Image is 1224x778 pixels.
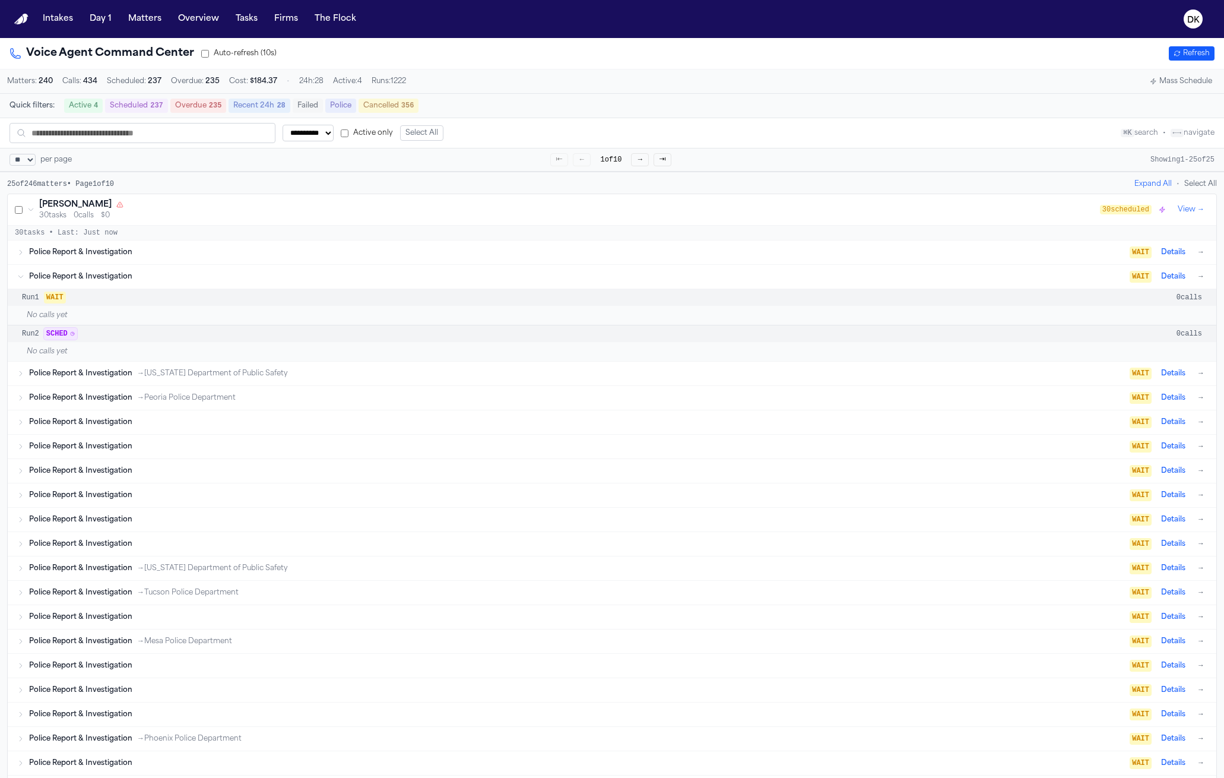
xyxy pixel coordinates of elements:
[29,564,132,573] span: Police Report & Investigation
[231,8,262,30] a: Tasks
[137,369,288,378] span: → [US_STATE] Department of Public Safety
[14,14,28,25] img: Finch Logo
[29,442,132,451] span: Police Report & Investigation
[8,306,1216,325] div: No calls yet
[1130,416,1152,428] span: Status: waiting_info
[269,8,303,30] a: Firms
[74,211,94,220] span: 0 calls
[8,605,1216,629] div: Police Report & InvestigationWAITDetails→
[8,386,1216,410] div: Police Report & Investigation→Peoria Police DepartmentWAITDetails→
[94,102,98,110] span: 4
[325,99,356,113] button: Police
[8,226,1216,241] div: 30 tasks • Last: Just now
[62,77,97,86] span: Calls:
[310,8,361,30] button: The Flock
[229,77,277,86] span: Cost:
[595,154,626,166] span: 1 of 10
[137,637,232,646] span: → Mesa Police Department
[1156,634,1190,649] button: Details
[341,128,393,138] label: Active only
[1156,391,1190,405] button: Details
[1195,562,1207,574] button: →
[1195,635,1207,647] button: →
[8,265,1216,289] div: Police Report & InvestigationWAITDetails→
[1130,587,1152,599] span: Status: waiting_info
[9,45,194,62] h1: Voice Agent Command Center
[1130,514,1152,526] span: Status: waiting_info
[123,8,166,30] a: Matters
[201,49,277,58] label: Auto-refresh (10s)
[137,734,242,744] span: → Phoenix Police Department
[401,102,414,110] span: 356
[1195,538,1207,550] button: →
[8,508,1216,532] div: Police Report & InvestigationWAITDetails→
[550,153,568,166] button: ⇤
[150,102,163,110] span: 237
[8,532,1216,556] div: Police Report & InvestigationWAITDetails→
[1130,246,1152,258] span: Status: waiting_info
[85,8,116,30] a: Day 1
[1130,635,1152,647] span: Status: waiting_info
[1156,270,1190,284] button: Details
[1130,757,1152,769] span: Status: waiting_info
[631,153,649,166] button: →
[1184,179,1217,189] button: Select All
[44,328,77,340] span: Status: scheduled (Scheduled)
[8,556,1216,580] div: Police Report & Investigation→[US_STATE] Department of Public SafetyWAITDetails→
[38,8,78,30] a: Intakes
[44,292,66,303] span: Status: waiting_info
[1195,368,1207,379] button: →
[1156,415,1190,429] button: Details
[1195,246,1207,258] button: →
[229,99,290,113] button: Recent 24h28
[1156,659,1190,673] button: Details
[8,581,1216,605] div: Police Report & Investigation→Tucson Police DepartmentWAITDetails→
[1134,179,1172,189] button: Expand All
[1171,129,1184,137] kbd: ←→
[39,199,112,211] h3: [PERSON_NAME]
[1156,464,1190,478] button: Details
[1195,416,1207,428] button: →
[209,102,222,110] span: 235
[1156,513,1190,527] button: Details
[1195,684,1207,696] button: →
[1130,465,1152,477] span: Status: waiting_info
[22,329,39,339] span: Run 2
[29,588,132,597] span: Police Report & Investigation
[1195,392,1207,404] button: →
[64,99,103,113] button: Active4
[173,8,224,30] button: Overview
[39,78,53,85] span: 240
[1173,203,1209,217] button: View →
[39,211,66,220] span: 30 tasks
[1121,128,1215,138] div: search navigate
[137,564,288,573] span: → [US_STATE] Department of Public Safety
[1156,732,1190,746] button: Details
[29,539,132,549] span: Police Report & Investigation
[341,129,348,137] input: Active only
[1195,709,1207,720] button: →
[1195,514,1207,526] button: →
[1130,733,1152,745] span: Status: waiting_info
[1145,74,1217,88] button: Mass Schedule
[1130,441,1152,453] span: Status: waiting_info
[1156,366,1190,381] button: Details
[29,369,132,378] span: Police Report & Investigation
[29,734,132,744] span: Police Report & Investigation
[8,362,1216,385] div: Police Report & Investigation→[US_STATE] Department of Public SafetyWAITDetails→
[8,654,1216,678] div: Police Report & InvestigationWAITDetails→
[1150,155,1215,165] div: Showing 1 - 25 of 25
[8,459,1216,483] div: Police Report & InvestigationWAITDetails→
[29,515,132,524] span: Police Report & Investigation
[1177,179,1179,189] span: •
[1195,465,1207,477] button: →
[1156,204,1168,216] button: Trigger police scheduler
[1195,271,1207,283] button: →
[1156,439,1190,454] button: Details
[29,393,132,403] span: Police Report & Investigation
[1156,683,1190,697] button: Details
[1169,46,1215,61] button: Refresh
[8,342,1216,361] div: No calls yet
[1156,245,1190,260] button: Details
